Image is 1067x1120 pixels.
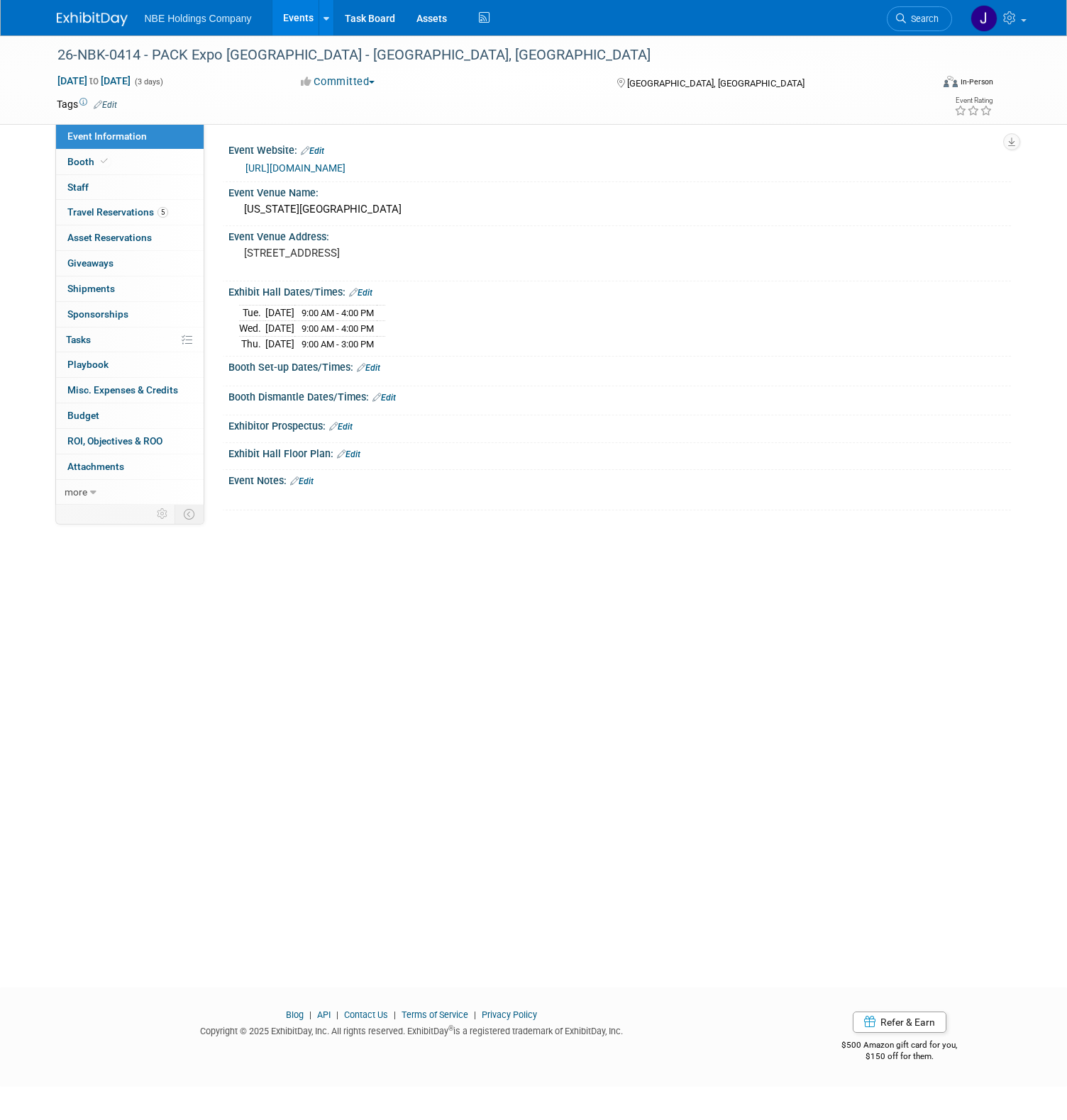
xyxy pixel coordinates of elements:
[67,359,109,370] span: Playbook
[788,1051,1011,1063] div: $150 off for them.
[52,43,914,68] div: 26-NBK-0414 - PACK Expo [GEOGRAPHIC_DATA] - [GEOGRAPHIC_DATA], [GEOGRAPHIC_DATA]
[57,97,117,111] td: Tags
[333,1009,342,1020] span: |
[101,157,108,165] i: Booth reservation complete
[175,505,204,523] td: Toggle Event Tabs
[228,357,1011,375] div: Booth Set-up Dates/Times:
[239,336,265,351] td: Thu.
[67,257,114,269] span: Giveaways
[67,156,111,167] span: Booth
[855,74,993,95] div: Event Format
[239,306,265,321] td: Tue.
[228,281,1011,300] div: Exhibit Hall Dates/Times:
[57,74,131,87] span: [DATE] [DATE]
[56,150,204,174] a: Booth
[67,435,162,447] span: ROI, Objectives & ROO
[954,97,993,104] div: Event Rating
[228,226,1011,244] div: Event Venue Address:
[56,225,204,250] a: Asset Reservations
[56,327,204,352] a: Tasks
[133,77,163,86] span: (3 days)
[150,505,175,523] td: Personalize Event Tab Strip
[402,1009,468,1020] a: Terms of Service
[228,182,1011,200] div: Event Venue Name:
[788,1030,1011,1063] div: $500 Amazon gift card for you,
[56,124,204,149] a: Event Information
[971,5,997,32] img: John Vargo
[302,308,374,318] span: 9:00 AM - 4:00 PM
[56,200,204,225] a: Travel Reservations5
[306,1009,315,1020] span: |
[65,486,87,498] span: more
[317,1009,331,1020] a: API
[228,443,1011,461] div: Exhibit Hall Floor Plan:
[157,207,168,218] span: 5
[56,429,204,454] a: ROI, Objectives & ROO
[265,336,294,351] td: [DATE]
[67,384,178,396] span: Misc. Expenses & Credits
[302,339,374,349] span: 9:00 AM - 3:00 PM
[228,140,1011,158] div: Event Website:
[56,454,204,479] a: Attachments
[344,1009,388,1020] a: Contact Us
[67,130,147,142] span: Event Information
[349,288,372,298] a: Edit
[57,12,128,26] img: ExhibitDay
[245,162,345,174] a: [URL][DOMAIN_NAME]
[296,74,380,89] button: Committed
[56,251,204,276] a: Giveaways
[67,181,89,193] span: Staff
[56,276,204,301] a: Shipments
[302,323,374,334] span: 9:00 AM - 4:00 PM
[56,378,204,403] a: Misc. Expenses & Credits
[56,480,204,505] a: more
[145,13,252,24] span: NBE Holdings Company
[960,77,993,87] div: In-Person
[67,232,152,243] span: Asset Reservations
[67,461,124,472] span: Attachments
[906,13,939,24] span: Search
[357,363,380,373] a: Edit
[239,198,1000,220] div: [US_STATE][GEOGRAPHIC_DATA]
[87,75,101,86] span: to
[57,1021,767,1038] div: Copyright © 2025 ExhibitDay, Inc. All rights reserved. ExhibitDay is a registered trademark of Ex...
[67,283,115,294] span: Shipments
[887,6,952,31] a: Search
[265,321,294,337] td: [DATE]
[244,247,539,259] pre: [STREET_ADDRESS]
[56,175,204,200] a: Staff
[228,415,1011,434] div: Exhibitor Prospectus:
[329,422,353,432] a: Edit
[56,403,204,428] a: Budget
[56,352,204,377] a: Playbook
[67,206,168,218] span: Travel Reservations
[67,308,128,320] span: Sponsorships
[372,393,396,403] a: Edit
[239,321,265,337] td: Wed.
[290,476,314,486] a: Edit
[482,1009,537,1020] a: Privacy Policy
[390,1009,399,1020] span: |
[627,78,805,89] span: [GEOGRAPHIC_DATA], [GEOGRAPHIC_DATA]
[94,100,117,110] a: Edit
[337,449,360,459] a: Edit
[228,470,1011,488] div: Event Notes:
[301,146,324,156] a: Edit
[67,410,99,421] span: Budget
[228,386,1011,405] div: Booth Dismantle Dates/Times:
[56,302,204,327] a: Sponsorships
[470,1009,480,1020] span: |
[66,334,91,345] span: Tasks
[286,1009,304,1020] a: Blog
[944,76,958,87] img: Format-Inperson.png
[448,1024,453,1032] sup: ®
[853,1012,946,1033] a: Refer & Earn
[265,306,294,321] td: [DATE]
